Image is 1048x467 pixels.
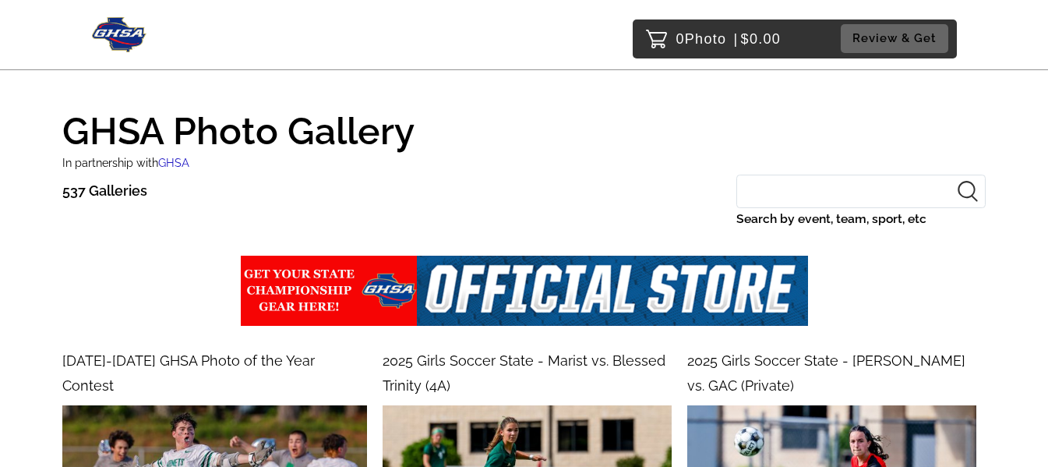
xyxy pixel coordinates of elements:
small: In partnership with [62,156,189,169]
a: Review & Get [841,24,953,53]
label: Search by event, team, sport, etc [736,208,986,230]
p: 0 $0.00 [676,27,782,51]
img: Snapphound Logo [92,17,147,52]
span: [DATE]-[DATE] GHSA Photo of the Year Contest [62,352,315,394]
span: 2025 Girls Soccer State - [PERSON_NAME] vs. GAC (Private) [687,352,965,394]
span: Photo [685,27,727,51]
h1: GHSA Photo Gallery [62,98,986,150]
p: 537 Galleries [62,179,147,203]
span: 2025 Girls Soccer State - Marist vs. Blessed Trinity (4A) [383,352,665,394]
button: Review & Get [841,24,948,53]
span: | [734,31,739,47]
img: ghsa%2Fevents%2Fgallery%2Fundefined%2F5fb9f561-abbd-4c28-b40d-30de1d9e5cda [241,256,808,326]
span: GHSA [158,156,189,169]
